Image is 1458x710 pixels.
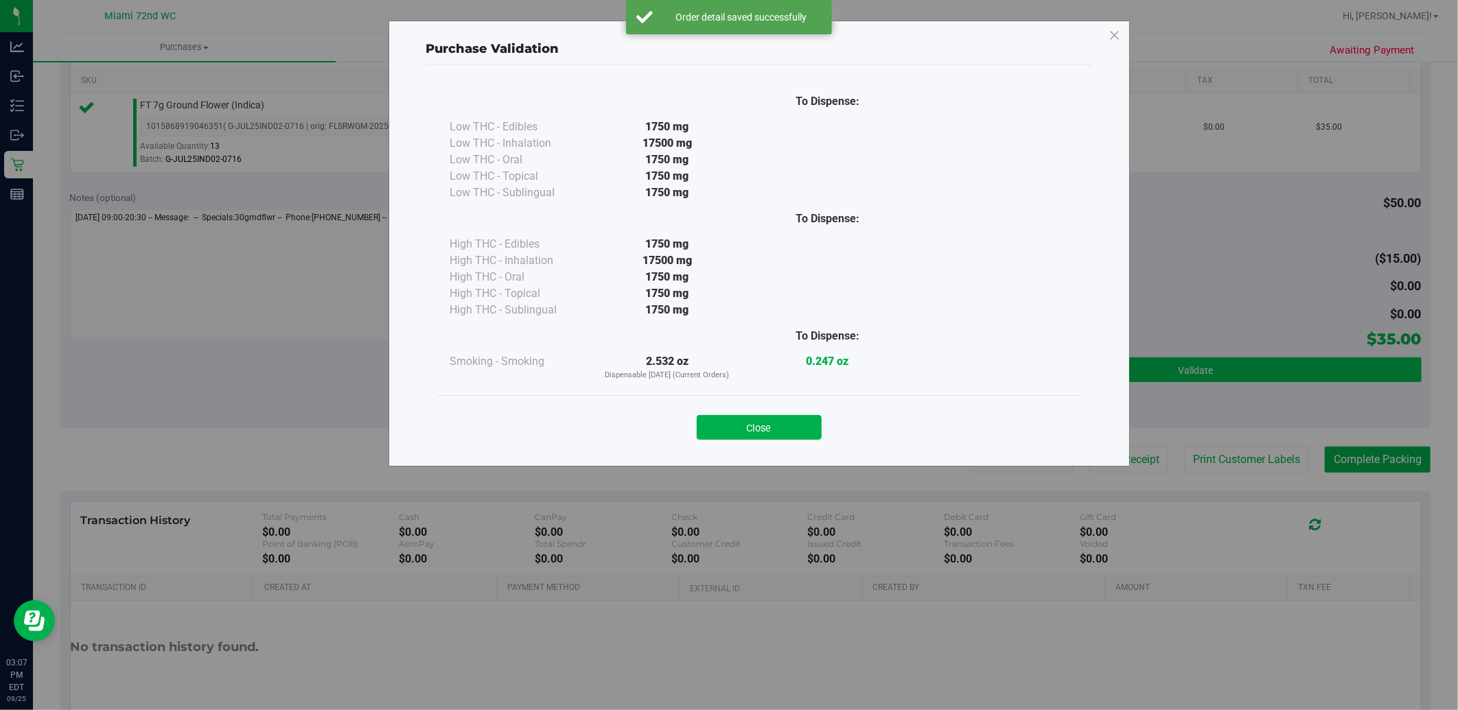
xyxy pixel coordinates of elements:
div: Order detail saved successfully [660,10,822,24]
div: High THC - Sublingual [450,302,588,318]
span: Purchase Validation [426,41,559,56]
div: 1750 mg [588,302,748,318]
div: 1750 mg [588,168,748,185]
p: Dispensable [DATE] (Current Orders) [588,370,748,381]
div: To Dispense: [748,328,907,344]
div: Low THC - Inhalation [450,135,588,152]
div: 1750 mg [588,119,748,135]
div: Low THC - Topical [450,168,588,185]
div: High THC - Inhalation [450,252,588,269]
iframe: Resource center [14,600,55,641]
div: Low THC - Edibles [450,119,588,135]
button: Close [697,415,822,440]
div: Low THC - Oral [450,152,588,168]
div: 17500 mg [588,252,748,269]
div: Smoking - Smoking [450,353,588,370]
div: 1750 mg [588,185,748,201]
div: 1750 mg [588,152,748,168]
div: To Dispense: [748,211,907,227]
div: High THC - Oral [450,269,588,285]
div: High THC - Topical [450,285,588,302]
div: To Dispense: [748,93,907,110]
div: 17500 mg [588,135,748,152]
div: 1750 mg [588,236,748,252]
strong: 0.247 oz [806,355,848,368]
div: 2.532 oz [588,353,748,381]
div: 1750 mg [588,269,748,285]
div: Low THC - Sublingual [450,185,588,201]
div: 1750 mg [588,285,748,302]
div: High THC - Edibles [450,236,588,252]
